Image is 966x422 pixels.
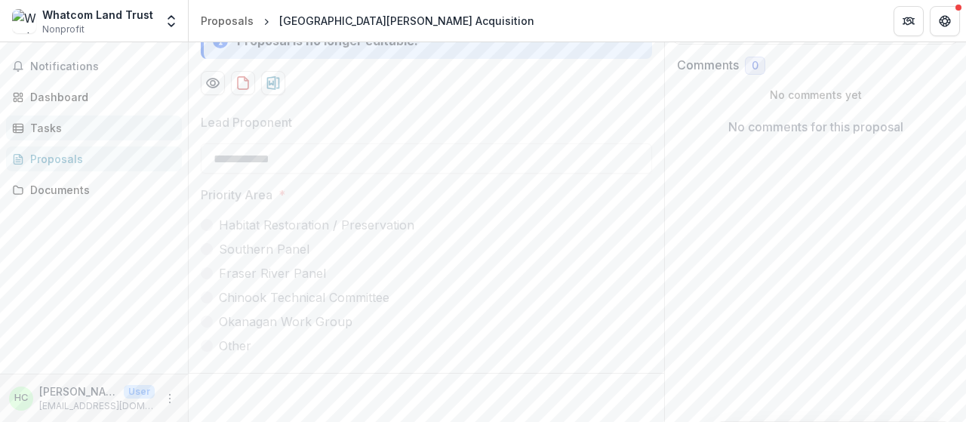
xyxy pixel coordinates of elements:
p: No comments for this proposal [728,118,903,136]
button: Open entity switcher [161,6,182,36]
button: More [161,390,179,408]
button: download-proposal [261,71,285,95]
p: Lead Proponent [201,113,292,131]
span: Southern Panel [219,240,309,258]
div: Documents [30,182,170,198]
div: Proposals [30,151,170,167]
div: Dashboard [30,89,170,105]
p: [EMAIL_ADDRESS][DOMAIN_NAME] [39,399,155,413]
button: download-proposal [231,71,255,95]
div: Whatcom Land Trust [42,7,153,23]
a: Proposals [195,10,260,32]
p: [PERSON_NAME] [39,383,118,399]
a: Dashboard [6,85,182,109]
div: Tasks [30,120,170,136]
span: Habitat Restoration / Preservation [219,216,414,234]
p: Priority Area [201,186,272,204]
h2: Comments [677,58,739,72]
p: User [124,385,155,399]
span: Notifications [30,60,176,73]
button: Preview 0b3d55fc-7460-48b7-957c-9be9aa1c0f4f-0.pdf [201,71,225,95]
span: Fraser River Panel [219,264,326,282]
a: Tasks [6,116,182,140]
button: Partners [894,6,924,36]
span: 0 [752,60,758,72]
span: Okanagan Work Group [219,313,352,331]
div: Hailey Clark [14,393,28,403]
img: Whatcom Land Trust [12,9,36,33]
p: No comments yet [677,87,954,103]
nav: breadcrumb [195,10,540,32]
button: Notifications [6,54,182,79]
div: [GEOGRAPHIC_DATA][PERSON_NAME] Acquisition [279,13,534,29]
a: Proposals [6,146,182,171]
a: Documents [6,177,182,202]
span: Nonprofit [42,23,85,36]
button: Get Help [930,6,960,36]
span: Other [219,337,251,355]
span: Chinook Technical Committee [219,288,389,306]
div: Proposals [201,13,254,29]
